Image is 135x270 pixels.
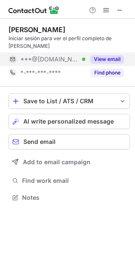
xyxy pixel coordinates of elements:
div: [PERSON_NAME] [8,25,65,34]
button: Notes [8,192,130,204]
button: Reveal Button [90,55,124,63]
div: Iniciar sesión para ver el perfil completo de [PERSON_NAME] [8,35,130,50]
button: Send email [8,134,130,149]
span: ***@[DOMAIN_NAME] [20,55,79,63]
button: Find work email [8,175,130,187]
img: ContactOut v5.3.10 [8,5,59,15]
span: Find work email [22,177,127,185]
button: AI write personalized message [8,114,130,129]
div: Save to List / ATS / CRM [23,98,115,105]
span: Notes [22,194,127,201]
span: AI write personalized message [23,118,114,125]
button: save-profile-one-click [8,94,130,109]
button: Reveal Button [90,69,124,77]
button: Add to email campaign [8,154,130,170]
span: Add to email campaign [23,159,90,165]
span: Send email [23,138,56,145]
